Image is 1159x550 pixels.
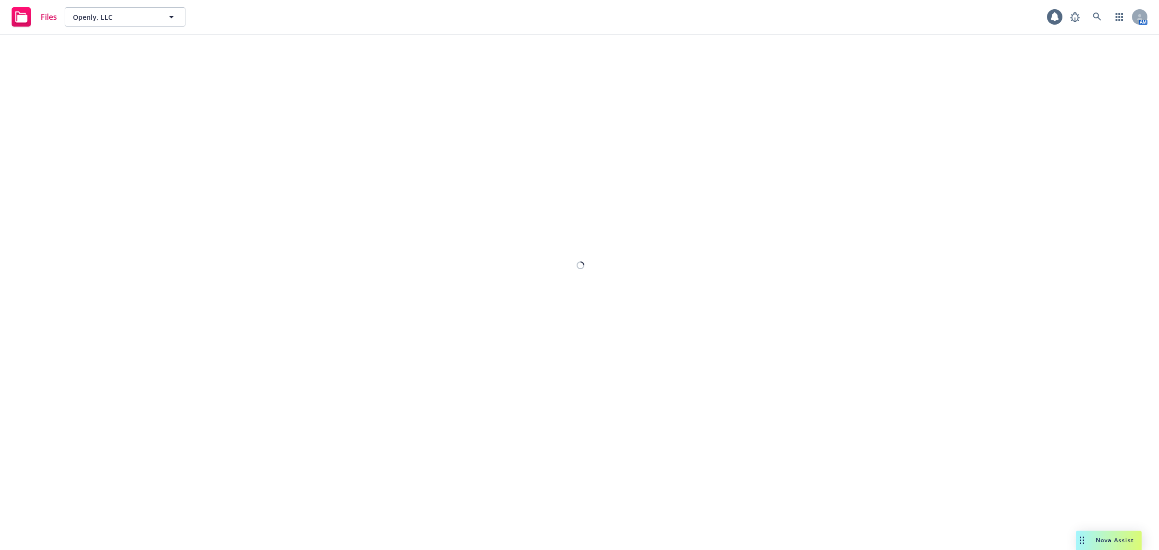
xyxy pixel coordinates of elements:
span: Nova Assist [1096,536,1134,544]
button: Openly, LLC [65,7,185,27]
a: Files [8,3,61,30]
div: Drag to move [1076,531,1088,550]
a: Report a Bug [1065,7,1085,27]
a: Switch app [1110,7,1129,27]
span: Openly, LLC [73,12,156,22]
button: Nova Assist [1076,531,1142,550]
span: Files [41,13,57,21]
a: Search [1088,7,1107,27]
